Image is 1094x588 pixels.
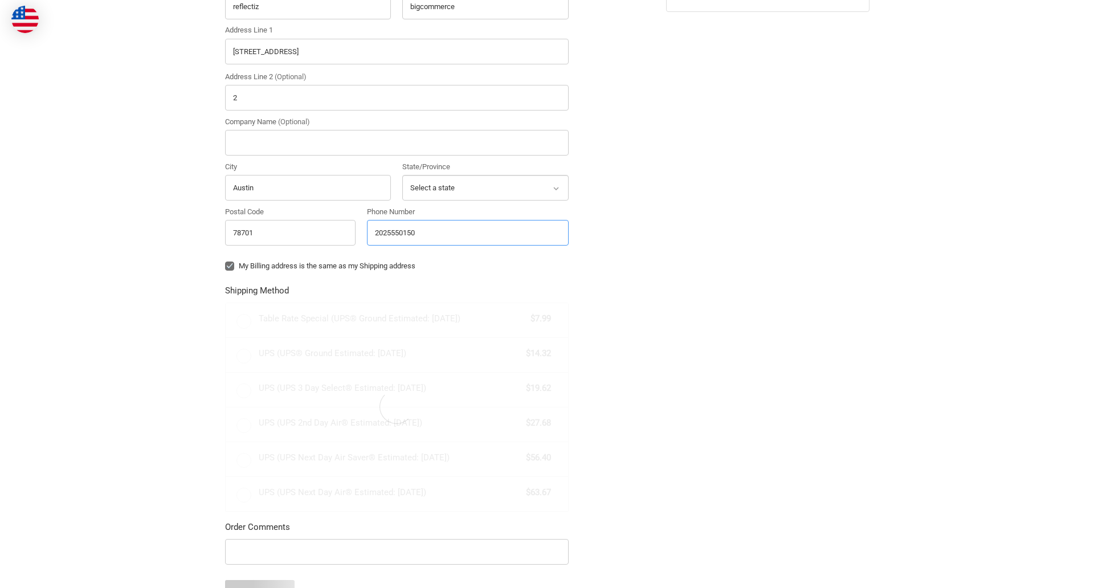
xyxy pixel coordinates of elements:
label: State/Province [402,161,569,173]
label: Postal Code [225,206,356,218]
label: Address Line 1 [225,24,569,36]
label: Phone Number [367,206,569,218]
legend: Shipping Method [225,284,289,303]
label: My Billing address is the same as my Shipping address [225,262,569,271]
label: Company Name [225,116,569,128]
label: City [225,161,391,173]
span: Checkout [96,5,130,15]
small: (Optional) [278,117,310,126]
small: (Optional) [275,72,307,81]
legend: Order Comments [225,521,290,539]
label: Address Line 2 [225,71,569,83]
img: duty and tax information for United States [11,6,39,33]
